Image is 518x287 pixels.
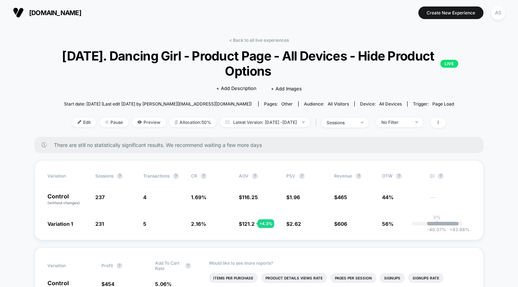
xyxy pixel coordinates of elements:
span: Revenue [334,173,352,179]
span: (without changes) [47,201,80,205]
img: end [361,122,363,123]
p: | [436,220,438,225]
li: Product Details Views Rate [261,273,327,283]
p: LIVE [440,60,458,68]
span: Variation 1 [47,221,73,227]
span: Transactions [143,173,169,179]
span: 2.16 % [191,221,206,227]
div: sessions [327,120,355,125]
p: 0% [433,215,441,220]
button: ? [299,173,305,179]
p: Control [47,193,88,206]
button: ? [252,173,258,179]
span: Sessions [95,173,113,179]
li: Signups [380,273,405,283]
span: 82.98 % [446,227,469,232]
span: $ [334,221,347,227]
button: ? [173,173,179,179]
span: There are still no statistically significant results. We recommend waiting a few more days [54,142,469,148]
div: + 4.3 % [258,219,274,228]
span: 44% [382,194,394,200]
span: 116.25 [242,194,258,200]
span: 237 [95,194,105,200]
img: end [105,120,109,124]
div: Trigger: [413,101,454,107]
span: $ [286,221,301,227]
li: Items Per Purchase [209,273,258,283]
span: Preview [132,117,166,127]
span: | [314,117,321,128]
span: Add To Cart Rate [155,260,182,271]
span: + Add Images [271,86,302,91]
span: $ [334,194,347,200]
button: ? [185,263,191,269]
span: --- [430,195,471,206]
span: Pause [100,117,128,127]
span: + [450,227,453,232]
span: Allocation: 50% [169,117,217,127]
span: 121.2 [242,221,255,227]
div: Audience: [304,101,349,107]
span: CI [430,173,469,179]
div: Pages: [264,101,293,107]
span: Start date: [DATE] (Last edit [DATE] by [PERSON_NAME][EMAIL_ADDRESS][DOMAIN_NAME]) [64,101,252,107]
div: AS [491,6,505,20]
span: Page Load [432,101,454,107]
button: ? [356,173,362,179]
span: Edit [72,117,96,127]
span: 1.69 % [191,194,206,200]
span: 231 [95,221,104,227]
span: Variation [47,173,87,179]
span: 465 [337,194,347,200]
span: $ [101,281,114,287]
p: Would like to see more reports? [209,260,471,266]
span: all devices [379,101,402,107]
span: 5.06 % [155,281,172,287]
button: ? [201,173,206,179]
span: CR [191,173,197,179]
button: [DOMAIN_NAME] [11,7,83,18]
span: 606 [337,221,347,227]
span: other [281,101,293,107]
span: -40.37 % [427,227,446,232]
span: All Visitors [328,101,349,107]
span: + Add Description [216,85,256,92]
img: end [415,121,418,123]
span: AOV [239,173,249,179]
img: calendar [226,120,230,124]
img: Visually logo [13,7,24,18]
span: 4 [143,194,146,200]
button: AS [489,5,507,20]
button: ? [438,173,444,179]
span: 56% [382,221,394,227]
span: [DATE]. Dancing Girl - Product Page - All Devices - Hide Product Options [60,48,459,79]
span: $ [286,194,300,200]
a: < Back to all live experiences [229,37,289,43]
span: [DOMAIN_NAME] [29,9,81,17]
span: Device: [354,101,407,107]
span: 2.62 [290,221,301,227]
span: $ [239,194,258,200]
img: edit [78,120,81,124]
span: PSV [286,173,295,179]
span: 1.96 [290,194,300,200]
span: Variation [47,260,87,271]
span: Profit [101,263,113,268]
li: Pages Per Session [331,273,376,283]
li: Signups Rate [408,273,444,283]
span: Latest Version: [DATE] - [DATE] [220,117,310,127]
span: 5 [143,221,146,227]
span: OTW [382,173,422,179]
button: ? [117,263,122,269]
img: rebalance [175,120,178,124]
img: end [302,121,305,123]
button: ? [396,173,402,179]
div: No Filter [381,120,410,125]
span: $ [239,221,255,227]
button: ? [117,173,123,179]
button: Create New Experience [418,6,483,19]
span: 454 [105,281,114,287]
